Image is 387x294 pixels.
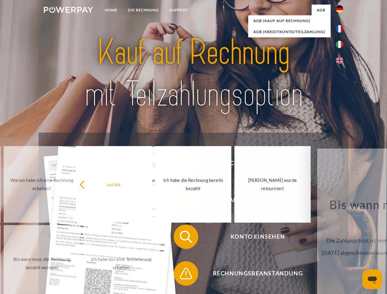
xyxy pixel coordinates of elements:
[79,180,148,188] div: zurück
[174,224,333,249] button: Konto einsehen
[159,176,228,193] div: Ich habe die Rechnung bereits bezahlt
[336,5,343,13] img: de
[7,176,76,193] div: Warum habe ich eine Rechnung erhalten?
[7,255,76,272] div: Bis wann muss die Rechnung bezahlt werden?
[336,57,343,64] img: en
[59,29,328,117] img: title-powerpay_de.svg
[312,5,331,16] a: agb
[238,176,307,193] div: [PERSON_NAME] wurde retourniert
[362,269,382,289] iframe: Schaltfläche zum Öffnen des Messaging-Fensters
[87,255,156,272] div: Ich habe nur eine Teillieferung erhalten
[178,266,194,281] img: qb_warning.svg
[44,7,93,13] img: logo-powerpay-white.svg
[183,261,333,286] span: Rechnungsbeanstandung
[100,5,123,16] a: Home
[164,5,193,16] a: SUPPORT
[248,26,331,37] a: AGB (Kreditkonto/Teilzahlung)
[178,229,194,244] img: qb_search.svg
[336,41,343,48] img: it
[123,5,164,16] a: DIE RECHNUNG
[183,224,333,249] span: Konto einsehen
[336,25,343,32] img: fr
[174,261,333,286] button: Rechnungsbeanstandung
[248,15,331,26] a: AGB (Kauf auf Rechnung)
